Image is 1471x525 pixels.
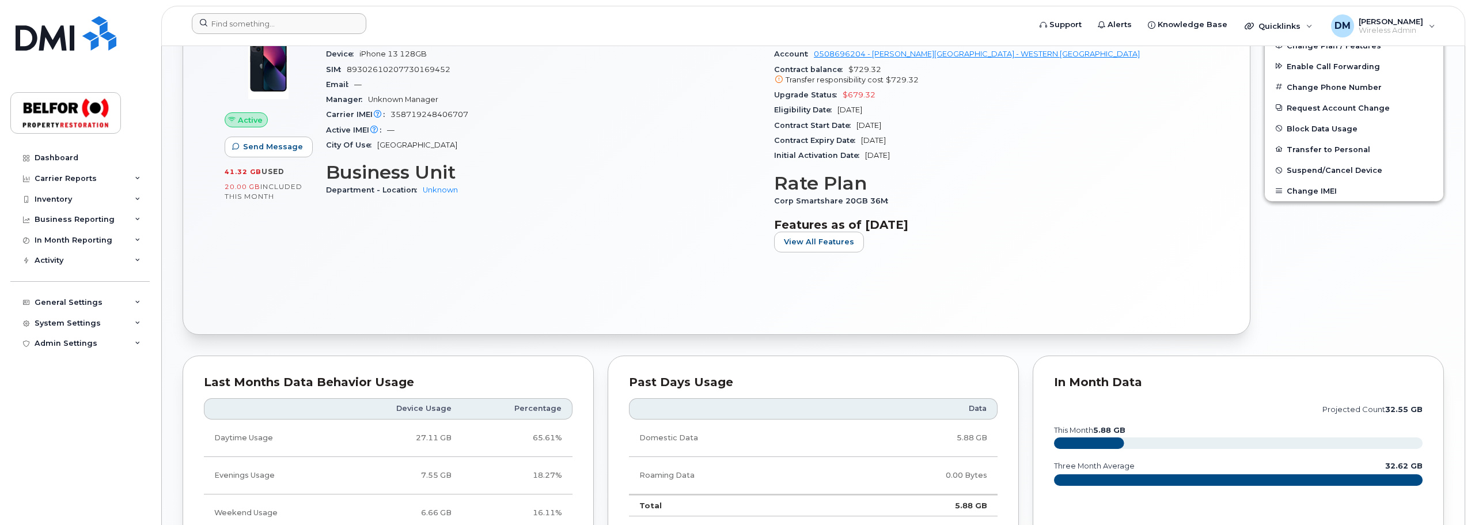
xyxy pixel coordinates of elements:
[326,26,760,47] h3: Device Details
[339,398,462,419] th: Device Usage
[1265,97,1443,118] button: Request Account Change
[784,236,854,247] span: View All Features
[629,420,836,457] td: Domestic Data
[774,232,864,252] button: View All Features
[391,110,468,119] span: 358719248406707
[1054,377,1423,388] div: In Month Data
[774,218,1208,232] h3: Features as of [DATE]
[774,26,1208,47] h3: Carrier Details
[225,137,313,157] button: Send Message
[462,420,573,457] td: 65.61%
[836,494,998,516] td: 5.88 GB
[814,50,1140,58] a: 0508696204 - [PERSON_NAME][GEOGRAPHIC_DATA] - WESTERN [GEOGRAPHIC_DATA]
[1108,19,1132,31] span: Alerts
[774,65,848,74] span: Contract balance
[1359,17,1423,26] span: [PERSON_NAME]
[1323,14,1443,37] div: Dan Maiuri
[192,13,366,34] input: Find something...
[865,151,890,160] span: [DATE]
[234,32,303,101] img: image20231002-3703462-1ig824h.jpeg
[387,126,395,134] span: —
[326,50,359,58] span: Device
[1265,56,1443,77] button: Enable Call Forwarding
[856,121,881,130] span: [DATE]
[774,90,843,99] span: Upgrade Status
[243,141,303,152] span: Send Message
[1093,426,1125,435] tspan: 5.88 GB
[238,115,263,126] span: Active
[326,65,347,74] span: SIM
[225,182,302,201] span: included this month
[1287,62,1380,70] span: Enable Call Forwarding
[629,494,836,516] td: Total
[774,121,856,130] span: Contract Start Date
[1258,21,1301,31] span: Quicklinks
[629,377,998,388] div: Past Days Usage
[1385,405,1423,414] tspan: 32.55 GB
[786,75,884,84] span: Transfer responsibility cost
[1237,14,1321,37] div: Quicklinks
[1158,19,1227,31] span: Knowledge Base
[261,167,285,176] span: used
[1053,462,1135,470] text: three month average
[225,183,260,191] span: 20.00 GB
[629,457,836,494] td: Roaming Data
[861,136,886,145] span: [DATE]
[326,95,368,104] span: Manager
[359,50,427,58] span: iPhone 13 128GB
[225,168,261,176] span: 41.32 GB
[837,105,862,114] span: [DATE]
[326,110,391,119] span: Carrier IMEI
[886,75,919,84] span: $729.32
[774,151,865,160] span: Initial Activation Date
[1053,426,1125,435] text: this month
[204,457,339,494] td: Evenings Usage
[774,197,894,205] span: Corp Smartshare 20GB 36M
[377,141,457,149] span: [GEOGRAPHIC_DATA]
[204,457,573,494] tr: Weekdays from 6:00pm to 8:00am
[368,95,438,104] span: Unknown Manager
[326,141,377,149] span: City Of Use
[1265,180,1443,201] button: Change IMEI
[1322,405,1423,414] text: projected count
[326,126,387,134] span: Active IMEI
[836,457,998,494] td: 0.00 Bytes
[204,377,573,388] div: Last Months Data Behavior Usage
[1265,160,1443,180] button: Suspend/Cancel Device
[1265,77,1443,97] button: Change Phone Number
[774,50,814,58] span: Account
[462,457,573,494] td: 18.27%
[1287,166,1382,175] span: Suspend/Cancel Device
[1385,462,1423,470] text: 32.62 GB
[1090,13,1140,36] a: Alerts
[843,90,875,99] span: $679.32
[204,420,339,457] td: Daytime Usage
[1032,13,1090,36] a: Support
[836,398,998,419] th: Data
[1265,139,1443,160] button: Transfer to Personal
[462,398,573,419] th: Percentage
[326,162,760,183] h3: Business Unit
[339,420,462,457] td: 27.11 GB
[354,80,362,89] span: —
[774,65,1208,86] span: $729.32
[1140,13,1235,36] a: Knowledge Base
[774,136,861,145] span: Contract Expiry Date
[326,186,423,194] span: Department - Location
[423,186,458,194] a: Unknown
[774,173,1208,194] h3: Rate Plan
[1334,19,1351,33] span: DM
[339,457,462,494] td: 7.55 GB
[326,80,354,89] span: Email
[347,65,450,74] span: 89302610207730169452
[774,105,837,114] span: Eligibility Date
[1265,118,1443,139] button: Block Data Usage
[1359,26,1423,35] span: Wireless Admin
[836,420,998,457] td: 5.88 GB
[1049,19,1082,31] span: Support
